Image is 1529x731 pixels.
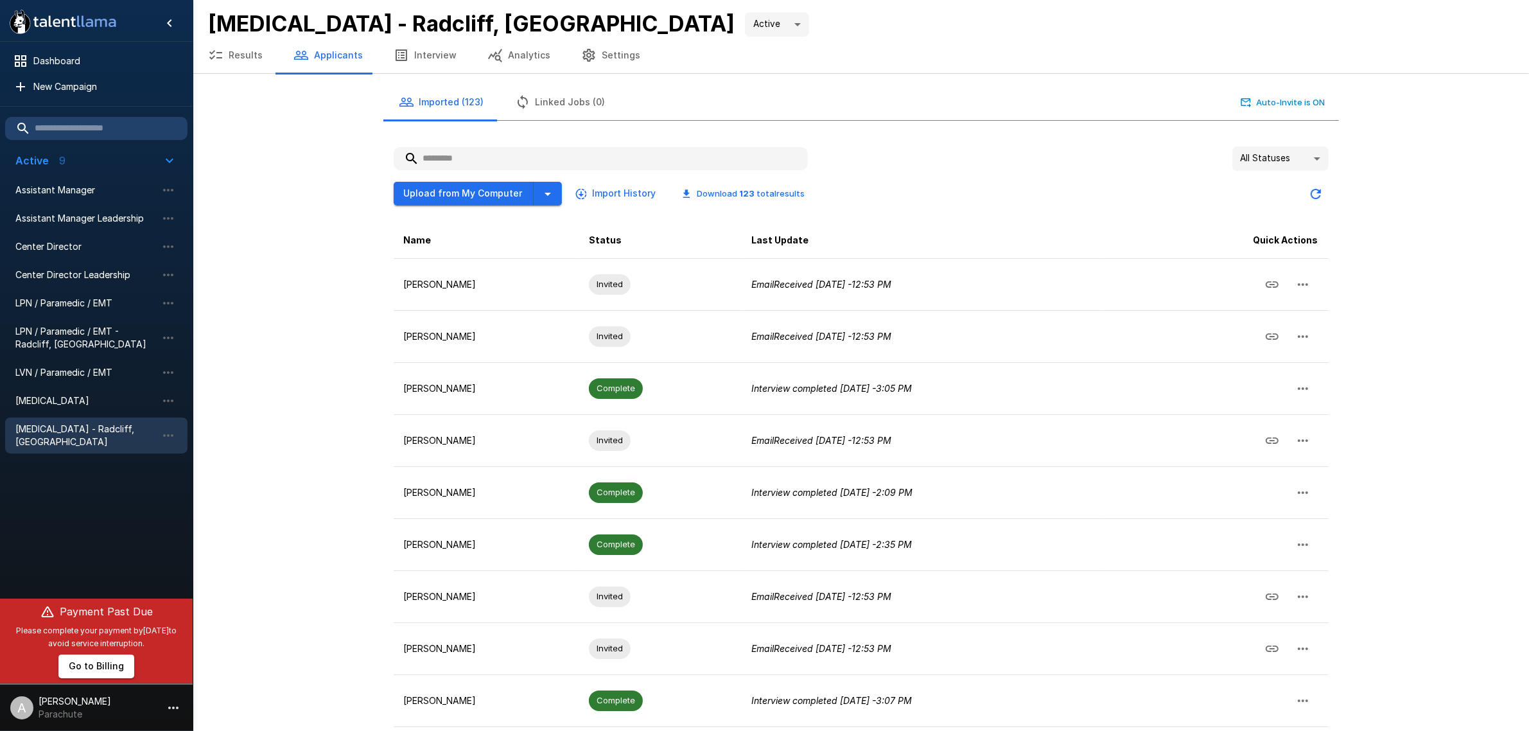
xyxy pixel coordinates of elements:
[472,37,566,73] button: Analytics
[404,486,569,499] p: [PERSON_NAME]
[751,331,891,342] i: Email Received [DATE] - 12:53 PM
[751,383,912,394] i: Interview completed [DATE] - 3:05 PM
[1257,330,1288,340] span: Copy Interview Link
[404,278,569,291] p: [PERSON_NAME]
[278,37,378,73] button: Applicants
[589,330,631,342] span: Invited
[589,590,631,603] span: Invited
[404,642,569,655] p: [PERSON_NAME]
[745,12,809,37] div: Active
[1103,222,1329,259] th: Quick Actions
[404,590,569,603] p: [PERSON_NAME]
[589,278,631,290] span: Invited
[1257,277,1288,288] span: Copy Interview Link
[394,222,579,259] th: Name
[579,222,741,259] th: Status
[751,591,891,602] i: Email Received [DATE] - 12:53 PM
[572,182,661,206] button: Import History
[404,382,569,395] p: [PERSON_NAME]
[589,486,643,498] span: Complete
[404,330,569,343] p: [PERSON_NAME]
[751,487,913,498] i: Interview completed [DATE] - 2:09 PM
[404,434,569,447] p: [PERSON_NAME]
[378,37,472,73] button: Interview
[741,222,1103,259] th: Last Update
[404,538,569,551] p: [PERSON_NAME]
[751,695,912,706] i: Interview completed [DATE] - 3:07 PM
[1257,590,1288,601] span: Copy Interview Link
[500,84,621,120] button: Linked Jobs (0)
[193,37,278,73] button: Results
[566,37,656,73] button: Settings
[1257,642,1288,653] span: Copy Interview Link
[589,642,631,655] span: Invited
[1232,146,1329,171] div: All Statuses
[589,434,631,446] span: Invited
[404,694,569,707] p: [PERSON_NAME]
[394,182,534,206] button: Upload from My Computer
[751,643,891,654] i: Email Received [DATE] - 12:53 PM
[383,84,500,120] button: Imported (123)
[1238,92,1329,112] button: Auto-Invite is ON
[208,10,735,37] b: [MEDICAL_DATA] - Radcliff, [GEOGRAPHIC_DATA]
[1257,434,1288,445] span: Copy Interview Link
[672,184,816,204] button: Download 123 totalresults
[589,382,643,394] span: Complete
[589,538,643,550] span: Complete
[740,188,755,198] b: 123
[751,279,891,290] i: Email Received [DATE] - 12:53 PM
[589,694,643,707] span: Complete
[751,435,891,446] i: Email Received [DATE] - 12:53 PM
[1303,181,1329,207] button: Updated Today - 4:47 PM
[751,539,912,550] i: Interview completed [DATE] - 2:35 PM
